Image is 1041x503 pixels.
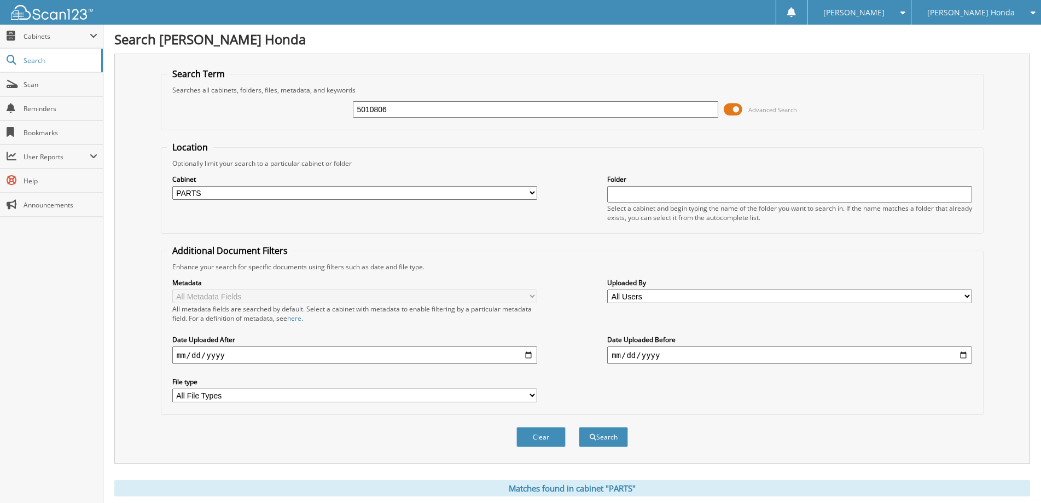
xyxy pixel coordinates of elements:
[24,176,97,186] span: Help
[607,335,972,344] label: Date Uploaded Before
[287,314,301,323] a: here
[172,377,537,386] label: File type
[24,128,97,137] span: Bookmarks
[172,304,537,323] div: All metadata fields are searched by default. Select a cabinet with metadata to enable filtering b...
[167,85,978,95] div: Searches all cabinets, folders, files, metadata, and keywords
[24,200,97,210] span: Announcements
[607,204,972,222] div: Select a cabinet and begin typing the name of the folder you want to search in. If the name match...
[927,9,1015,16] span: [PERSON_NAME] Honda
[167,141,213,153] legend: Location
[172,335,537,344] label: Date Uploaded After
[167,245,293,257] legend: Additional Document Filters
[823,9,885,16] span: [PERSON_NAME]
[172,278,537,287] label: Metadata
[24,152,90,161] span: User Reports
[24,56,96,65] span: Search
[24,80,97,89] span: Scan
[24,104,97,113] span: Reminders
[607,346,972,364] input: end
[607,278,972,287] label: Uploaded By
[114,480,1030,496] div: Matches found in cabinet "PARTS"
[167,159,978,168] div: Optionally limit your search to a particular cabinet or folder
[579,427,628,447] button: Search
[167,68,230,80] legend: Search Term
[607,175,972,184] label: Folder
[24,32,90,41] span: Cabinets
[516,427,566,447] button: Clear
[114,30,1030,48] h1: Search [PERSON_NAME] Honda
[11,5,93,20] img: scan123-logo-white.svg
[172,175,537,184] label: Cabinet
[167,262,978,271] div: Enhance your search for specific documents using filters such as date and file type.
[172,346,537,364] input: start
[748,106,797,114] span: Advanced Search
